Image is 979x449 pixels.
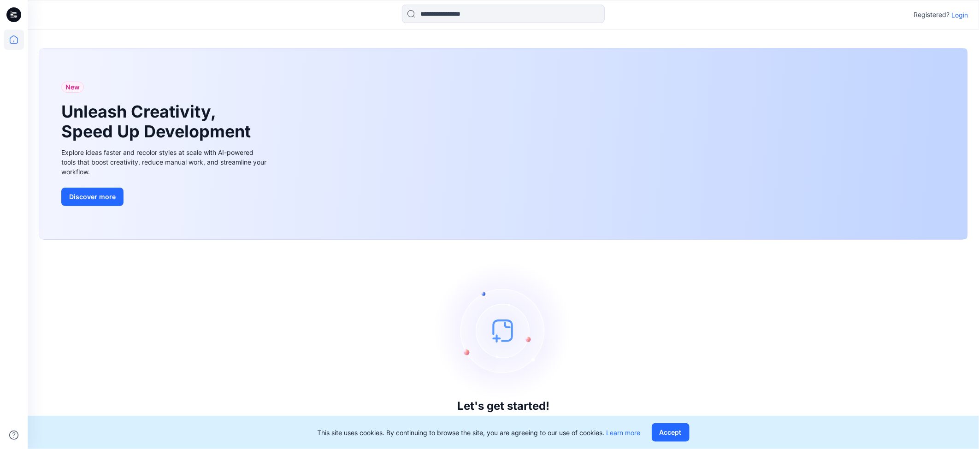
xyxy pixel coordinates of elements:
h3: Let's get started! [457,400,549,413]
div: Explore ideas faster and recolor styles at scale with AI-powered tools that boost creativity, red... [61,148,269,177]
span: New [65,82,80,93]
h1: Unleash Creativity, Speed Up Development [61,102,255,142]
p: This site uses cookies. By continuing to browse the site, you are agreeing to our use of cookies. [318,428,641,437]
p: Login [951,10,968,20]
img: empty-state-image.svg [434,261,572,400]
a: Learn more [607,429,641,437]
a: Discover more [61,188,269,206]
button: Discover more [61,188,124,206]
p: Registered? [914,9,950,20]
button: Accept [652,423,690,442]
